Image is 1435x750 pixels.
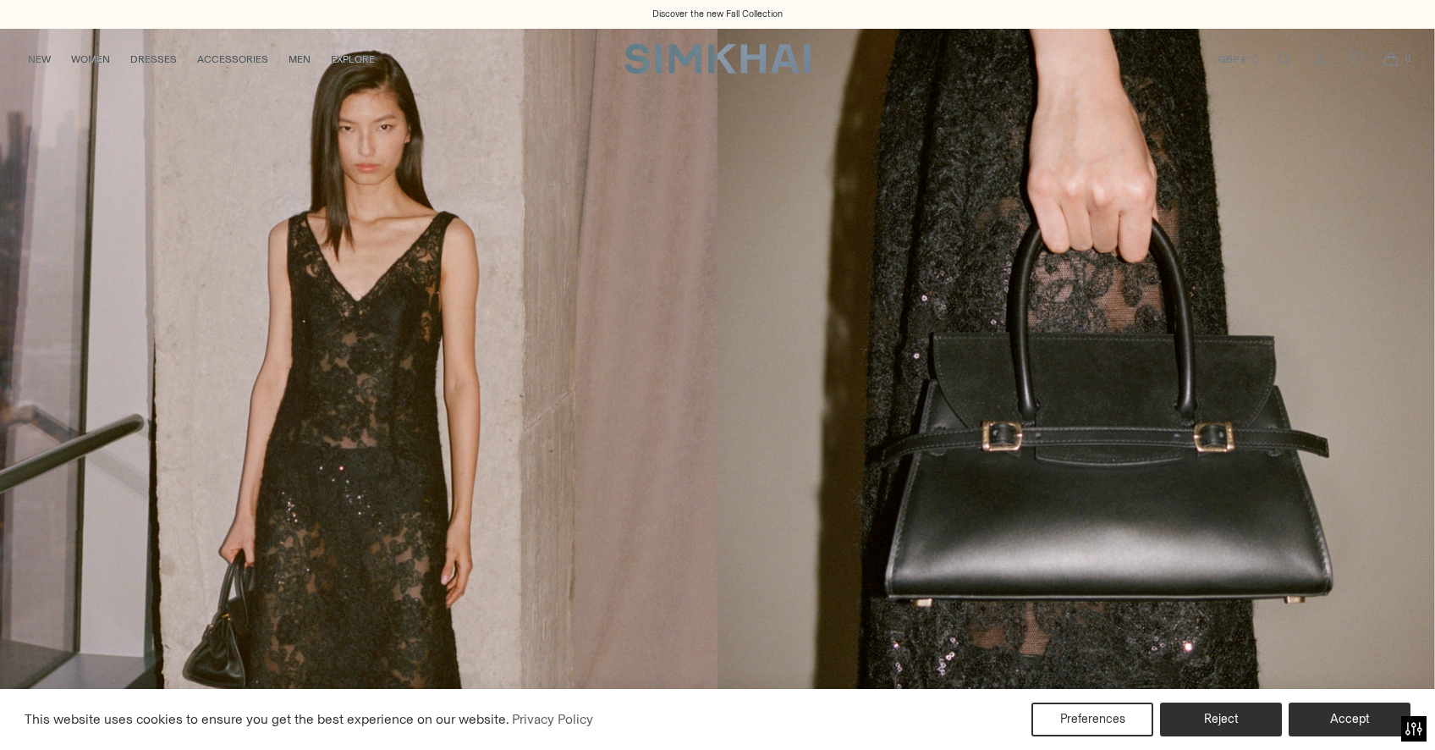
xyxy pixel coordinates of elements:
a: EXPLORE [331,41,375,78]
a: Open cart modal [1374,42,1408,76]
span: 0 [1399,51,1415,66]
button: Accept [1289,703,1410,736]
a: Discover the new Fall Collection [652,8,783,21]
a: ACCESSORIES [197,41,268,78]
a: Privacy Policy (opens in a new tab) [509,707,596,732]
a: SIMKHAI [624,42,811,75]
a: Go to the account page [1303,42,1337,76]
a: WOMEN [71,41,110,78]
a: DRESSES [130,41,177,78]
button: Reject [1160,703,1282,736]
button: GBP £ [1218,41,1262,78]
a: Open search modal [1267,42,1301,76]
button: Preferences [1031,703,1153,736]
a: MEN [289,41,311,78]
a: NEW [28,41,51,78]
a: Wishlist [1339,42,1372,76]
span: This website uses cookies to ensure you get the best experience on our website. [25,711,509,727]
